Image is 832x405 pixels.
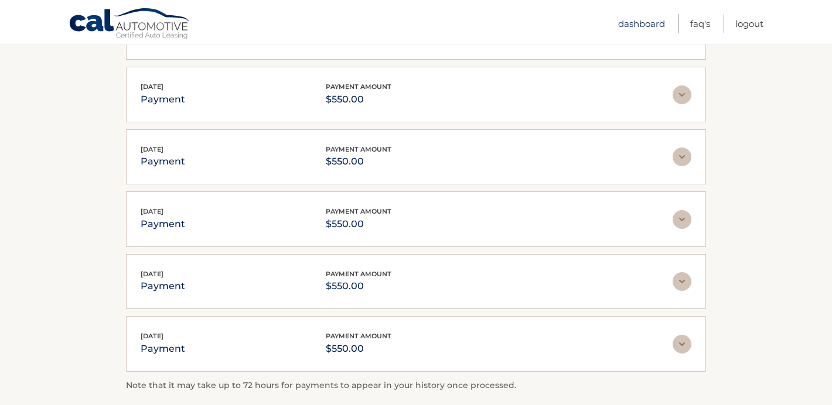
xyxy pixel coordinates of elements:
[141,216,185,232] p: payment
[690,14,710,33] a: FAQ's
[673,272,691,291] img: accordion-rest.svg
[618,14,665,33] a: Dashboard
[141,332,163,340] span: [DATE]
[126,379,706,393] p: Note that it may take up to 72 hours for payments to appear in your history once processed.
[326,332,391,340] span: payment amount
[673,210,691,229] img: accordion-rest.svg
[326,278,391,294] p: $550.00
[326,145,391,153] span: payment amount
[673,85,691,104] img: accordion-rest.svg
[673,335,691,353] img: accordion-rest.svg
[326,153,391,170] p: $550.00
[326,207,391,215] span: payment amount
[69,8,192,42] a: Cal Automotive
[141,270,163,278] span: [DATE]
[141,278,185,294] p: payment
[326,91,391,108] p: $550.00
[141,341,185,357] p: payment
[141,91,185,108] p: payment
[141,83,163,91] span: [DATE]
[141,207,163,215] span: [DATE]
[326,341,391,357] p: $550.00
[673,147,691,166] img: accordion-rest.svg
[735,14,763,33] a: Logout
[326,83,391,91] span: payment amount
[326,216,391,232] p: $550.00
[326,270,391,278] span: payment amount
[141,145,163,153] span: [DATE]
[141,153,185,170] p: payment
